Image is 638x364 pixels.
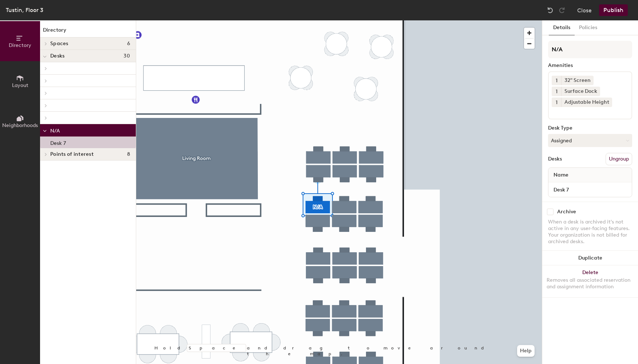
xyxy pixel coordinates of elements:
img: Undo [547,7,554,14]
input: Unnamed desk [550,185,630,195]
span: Directory [9,42,31,48]
button: Duplicate [542,251,638,265]
span: Name [550,169,572,182]
div: When a desk is archived it's not active in any user-facing features. Your organization is not bil... [548,219,632,245]
div: Adjustable Height [561,98,612,107]
button: Details [549,20,575,35]
span: Neighborhoods [2,122,38,128]
button: Assigned [548,134,632,147]
span: 1 [556,99,558,106]
button: Close [577,4,592,16]
div: Amenities [548,63,632,68]
span: 1 [556,77,558,84]
div: Removes all associated reservation and assignment information [547,277,634,290]
button: DeleteRemoves all associated reservation and assignment information [542,265,638,297]
h1: Directory [40,26,136,37]
div: Desk Type [548,125,632,131]
span: 30 [123,53,130,59]
span: Desks [50,53,64,59]
img: Redo [558,7,566,14]
button: Ungroup [606,153,632,165]
div: Surface Dock [561,87,600,96]
button: 1 [552,76,561,85]
span: 1 [556,88,558,95]
span: N/A [50,128,60,134]
button: Publish [599,4,628,16]
span: Layout [12,82,28,88]
div: Archive [557,209,576,215]
span: Points of interest [50,151,94,157]
div: Desks [548,156,562,162]
button: 1 [552,98,561,107]
span: 8 [127,151,130,157]
button: Help [517,345,535,357]
div: 32" Screen [561,76,594,85]
button: Policies [575,20,602,35]
span: 6 [127,41,130,47]
button: 1 [552,87,561,96]
p: Desk 7 [50,138,66,146]
span: Spaces [50,41,68,47]
div: Tustin, Floor 3 [6,5,43,15]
